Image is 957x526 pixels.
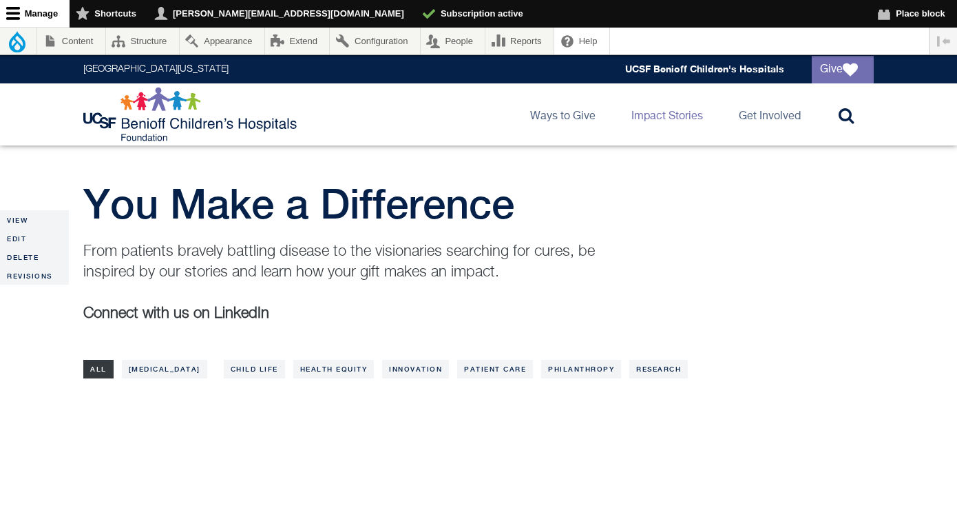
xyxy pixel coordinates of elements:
a: Help [554,28,609,54]
a: Extend [265,28,330,54]
a: Get Involved [728,83,812,145]
a: Innovation [382,360,449,378]
a: Child Life [224,360,285,378]
a: [MEDICAL_DATA] [122,360,207,378]
button: Vertical orientation [930,28,957,54]
span: You Make a Difference [83,179,514,227]
a: Ways to Give [519,83,607,145]
a: Research [629,360,688,378]
a: Impact Stories [620,83,714,145]
a: People [421,28,485,54]
p: From patients bravely battling disease to the visionaries searching for cures, be inspired by our... [83,241,613,283]
a: UCSF Benioff Children's Hospitals [625,63,784,75]
a: All [83,360,114,378]
a: Content [37,28,105,54]
a: Reports [485,28,554,54]
a: Structure [106,28,179,54]
a: Configuration [330,28,419,54]
a: Philanthropy [541,360,621,378]
a: Health Equity [293,360,375,378]
a: [GEOGRAPHIC_DATA][US_STATE] [83,65,229,74]
a: Appearance [180,28,264,54]
a: Patient Care [457,360,533,378]
img: Logo for UCSF Benioff Children's Hospitals Foundation [83,87,300,142]
a: Give [812,56,874,83]
b: Connect with us on LinkedIn [83,306,269,321]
